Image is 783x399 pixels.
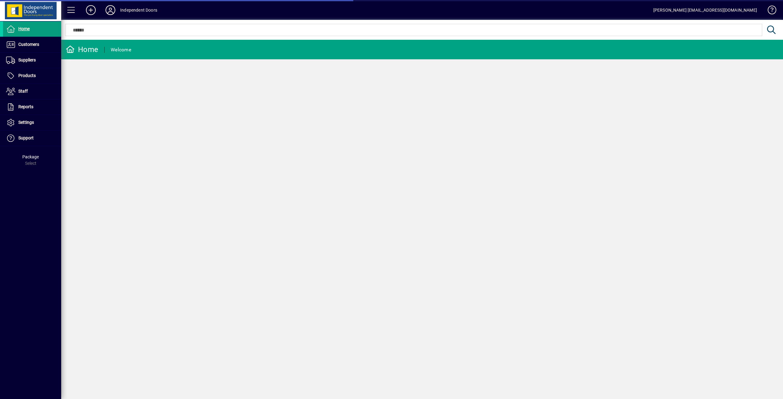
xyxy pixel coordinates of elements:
[653,5,757,15] div: [PERSON_NAME] [EMAIL_ADDRESS][DOMAIN_NAME]
[18,57,36,62] span: Suppliers
[18,89,28,94] span: Staff
[101,5,120,16] button: Profile
[18,120,34,125] span: Settings
[22,154,39,159] span: Package
[111,45,131,55] div: Welcome
[3,68,61,83] a: Products
[3,99,61,115] a: Reports
[3,131,61,146] a: Support
[18,104,33,109] span: Reports
[3,37,61,52] a: Customers
[3,115,61,130] a: Settings
[81,5,101,16] button: Add
[18,42,39,47] span: Customers
[18,73,36,78] span: Products
[763,1,775,21] a: Knowledge Base
[120,5,157,15] div: Independent Doors
[18,135,34,140] span: Support
[18,26,30,31] span: Home
[3,53,61,68] a: Suppliers
[66,45,98,54] div: Home
[3,84,61,99] a: Staff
